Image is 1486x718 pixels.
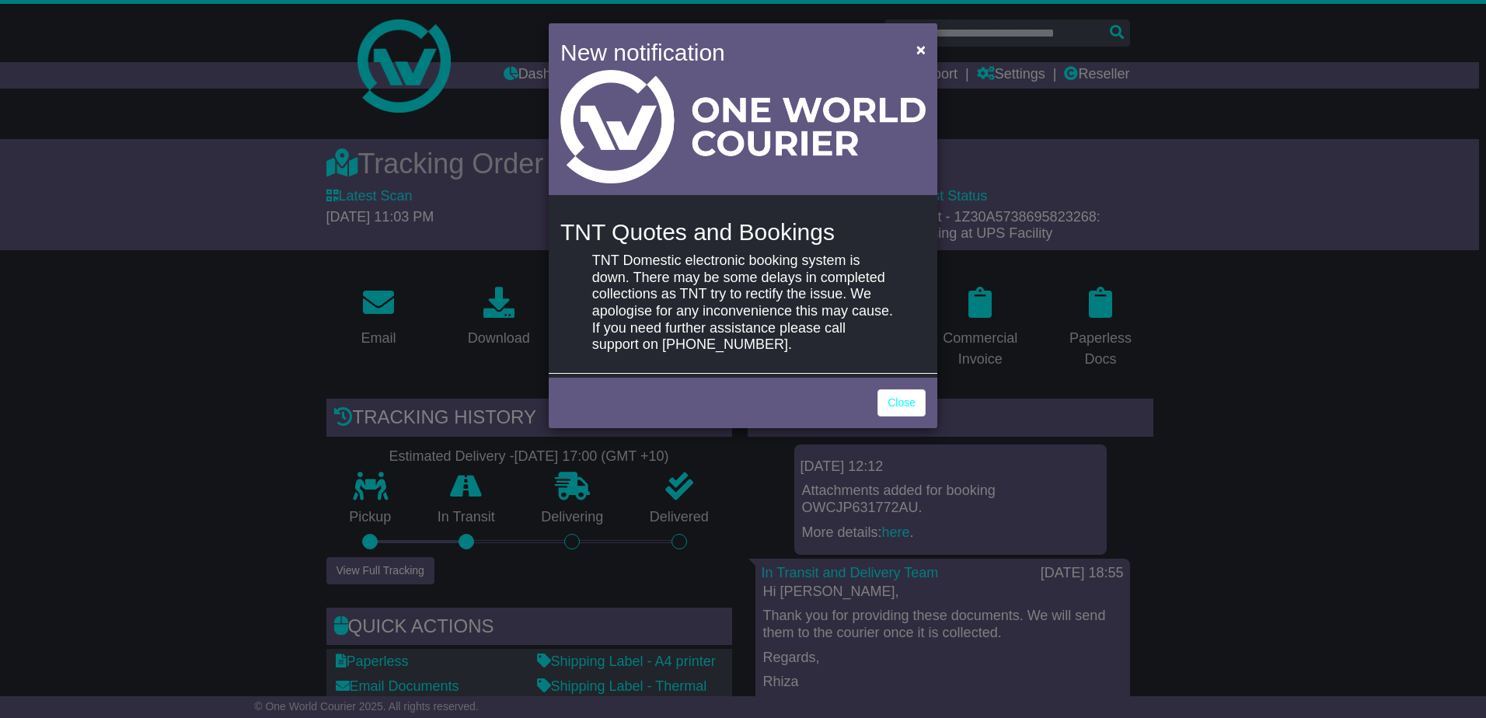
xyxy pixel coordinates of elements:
button: Close [909,33,933,65]
span: × [916,40,926,58]
a: Close [877,389,926,417]
h4: New notification [560,35,894,70]
img: Light [560,70,926,183]
h4: TNT Quotes and Bookings [560,219,926,245]
p: TNT Domestic electronic booking system is down. There may be some delays in completed collections... [592,253,894,354]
